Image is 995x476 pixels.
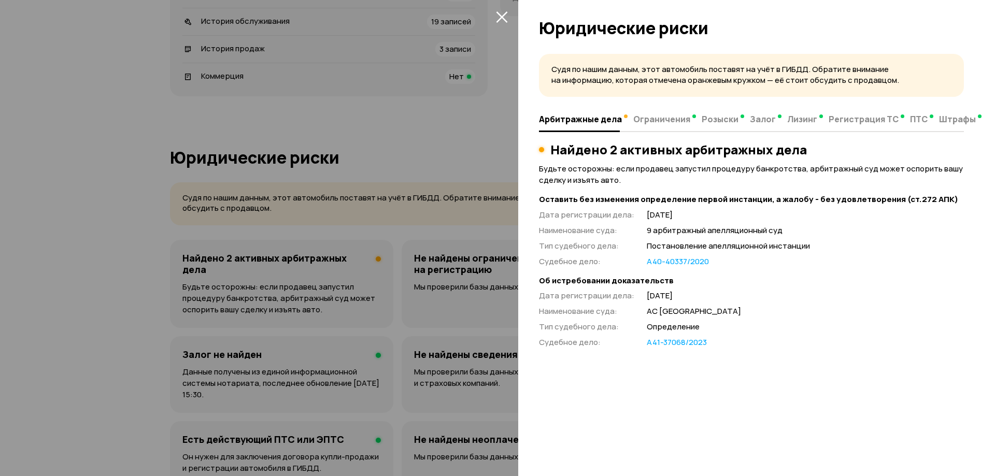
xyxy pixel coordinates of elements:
a: А40-40337/2020 [647,256,709,267]
p: Будьте осторожны: если продавец запустил процедуру банкротства, арбитражный суд может оспорить ва... [539,163,964,186]
p: Определение [647,322,964,333]
p: Постановление апелляционной инстанции [647,241,964,252]
p: Наименование суда : [539,225,634,236]
p: Судебное дело : [539,337,634,348]
p: [DATE] [647,210,964,221]
p: Дата регистрации дела : [539,290,634,301]
span: Залог [750,114,776,124]
p: Дата регистрации дела : [539,209,634,221]
button: закрыть [493,8,510,25]
span: Арбитражные дела [539,114,622,124]
p: Судебное дело : [539,256,634,267]
span: Штрафы [939,114,976,124]
h3: Найдено 2 активных арбитражных дела [550,142,807,157]
p: Тип судебного дела : [539,321,634,333]
span: Розыски [702,114,738,124]
span: Судя по нашим данным, этот автомобиль поставят на учёт в ГИБДД. Обратите внимание на информацию, ... [551,64,899,85]
strong: Оставить без изменения определение первой инстанции, а жалобу - без удовлетворения (ст.272 АПК) [539,194,964,205]
p: [DATE] [647,291,964,301]
p: 9 арбитражный апелляционный суд [647,225,964,236]
strong: Об истребовании доказательств [539,276,964,286]
span: Ограничения [633,114,690,124]
a: А41-37068/2023 [647,337,707,348]
p: АС [GEOGRAPHIC_DATA] [647,306,964,317]
p: Тип судебного дела : [539,240,634,252]
span: Регистрация ТС [829,114,899,124]
span: ПТС [910,114,928,124]
p: Наименование суда : [539,306,634,317]
span: Лизинг [787,114,817,124]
